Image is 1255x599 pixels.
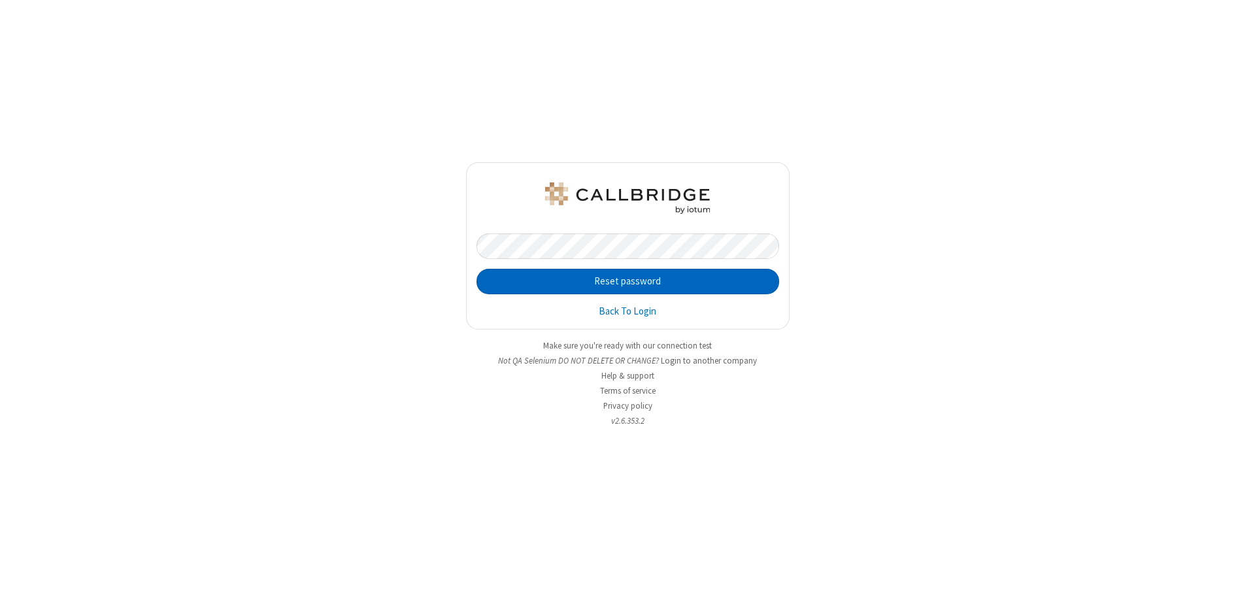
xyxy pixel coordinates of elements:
li: Not QA Selenium DO NOT DELETE OR CHANGE? [466,354,790,367]
a: Help & support [601,370,654,381]
a: Terms of service [600,385,656,396]
a: Privacy policy [603,400,652,411]
a: Back To Login [599,304,656,319]
a: Make sure you're ready with our connection test [543,340,712,351]
button: Reset password [477,269,779,295]
li: v2.6.353.2 [466,415,790,427]
img: QA Selenium DO NOT DELETE OR CHANGE [543,182,712,214]
button: Login to another company [661,354,757,367]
